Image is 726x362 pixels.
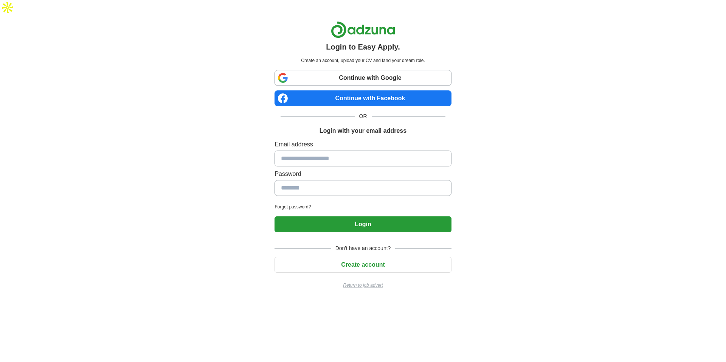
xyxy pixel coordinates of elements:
[275,282,451,289] a: Return to job advert
[326,41,400,53] h1: Login to Easy Apply.
[275,204,451,210] a: Forgot password?
[331,244,396,252] span: Don't have an account?
[275,90,451,106] a: Continue with Facebook
[275,140,451,149] label: Email address
[331,21,395,38] img: Adzuna logo
[275,169,451,179] label: Password
[355,112,372,120] span: OR
[276,57,450,64] p: Create an account, upload your CV and land your dream role.
[275,257,451,273] button: Create account
[275,216,451,232] button: Login
[275,261,451,268] a: Create account
[275,70,451,86] a: Continue with Google
[320,126,406,135] h1: Login with your email address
